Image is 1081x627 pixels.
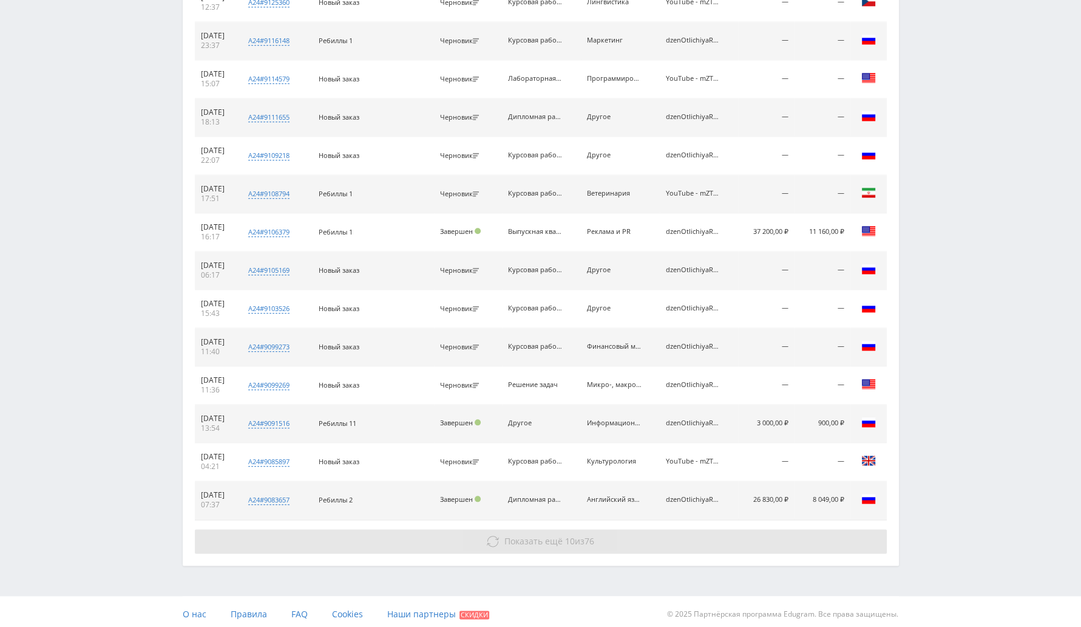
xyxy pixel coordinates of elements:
div: [DATE] [201,414,231,423]
td: — [794,22,850,60]
td: 900,00 ₽ [794,405,850,443]
span: Новый заказ [319,457,359,466]
div: [DATE] [201,184,231,194]
div: [DATE] [201,31,231,41]
span: Завершен [440,227,473,236]
div: a24#9111655 [248,112,290,122]
span: Скидки [459,611,489,619]
td: — [738,60,794,98]
img: gbr.png [861,453,876,468]
div: Другое [587,304,642,312]
div: a24#9091516 [248,419,290,428]
td: — [738,175,794,213]
div: Черновик [440,152,482,160]
span: Новый заказ [319,380,359,389]
div: Другое [587,151,642,159]
img: rus.png [861,338,876,353]
div: Реклама и PR [587,228,642,236]
div: Курсовая работа [508,190,563,197]
img: usa.png [861,377,876,391]
span: Ребиллы 2 [319,495,353,504]
div: [DATE] [201,222,231,232]
span: Ребиллы 1 [319,227,353,236]
div: 17:51 [201,194,231,204]
td: 3 000,00 ₽ [738,405,794,443]
div: Микро-, макроэкономика [587,381,642,389]
td: 8 049,00 ₽ [794,481,850,519]
div: dzenOtlichiyaReferatDiplom [666,228,720,236]
td: 26 830,00 ₽ [738,481,794,519]
div: Ветеринария [587,190,642,197]
div: Черновик [440,114,482,122]
span: 76 [585,535,594,547]
div: Информационные технологии [587,419,642,427]
div: dzenOtlichiyaReferatDiplom [666,113,720,121]
td: 11 160,00 ₽ [794,213,850,252]
div: Черновик [440,305,482,313]
div: Культурология [587,457,642,465]
div: dzenOtlichiyaReferatDiplom [666,419,720,427]
div: 22:07 [201,156,231,165]
div: Выпускная квалификационная работа (ВКР) [508,228,563,236]
span: Новый заказ [319,112,359,122]
div: 16:17 [201,232,231,242]
span: Ребиллы 11 [319,419,356,428]
div: [DATE] [201,108,231,117]
div: Черновик [440,37,482,45]
div: 07:37 [201,500,231,510]
div: dzenOtlichiyaReferatDiplom [666,266,720,274]
div: [DATE] [201,69,231,79]
img: usa.png [861,224,876,238]
span: Новый заказ [319,74,359,83]
div: 15:07 [201,79,231,89]
span: из [504,535,594,547]
div: [DATE] [201,337,231,347]
img: rus.png [861,492,876,506]
td: — [794,98,850,137]
div: a24#9114579 [248,74,290,84]
td: — [738,328,794,366]
div: Другое [587,113,642,121]
td: — [738,443,794,481]
span: Новый заказ [319,304,359,313]
div: dzenOtlichiyaReferatDiplom [666,36,720,44]
div: Другое [508,419,563,427]
img: rus.png [861,109,876,123]
td: — [794,137,850,175]
span: Подтвержден [475,496,481,502]
span: Наши партнеры [387,608,456,620]
div: 12:37 [201,2,231,12]
div: a24#9103526 [248,304,290,313]
span: Подтвержден [475,228,481,234]
div: Другое [587,266,642,274]
div: Черновик [440,190,482,198]
div: dzenOtlichiyaReferatDiplom [666,343,720,351]
div: Черновик [440,458,482,466]
div: dzenOtlichiyaReferatDiplom [666,496,720,504]
td: 37 200,00 ₽ [738,213,794,252]
div: Финансовый менеджмент [587,343,642,351]
div: 06:17 [201,270,231,280]
div: 15:43 [201,309,231,318]
img: rus.png [861,415,876,430]
td: — [794,252,850,290]
div: Курсовая работа [508,343,563,351]
td: — [738,22,794,60]
div: YouTube - mZTdu7qcJOA [666,457,720,465]
div: Черновик [440,267,482,275]
div: Черновик [440,75,482,83]
img: rus.png [861,300,876,315]
span: Новый заказ [319,151,359,160]
div: Маркетинг [587,36,642,44]
div: a24#9085897 [248,457,290,467]
div: dzenOtlichiyaReferatDiplom [666,381,720,389]
div: Курсовая работа [508,36,563,44]
div: dzenOtlichiyaReferatDiplom [666,304,720,312]
div: Лабораторная работа [508,75,563,83]
img: rus.png [861,147,876,162]
div: YouTube - mZTdu7qcJOA [666,75,720,83]
span: Показать ещё [504,535,563,547]
div: Дипломная работа [508,496,563,504]
td: — [738,137,794,175]
div: YouTube - mZTdu7qcJOA [666,190,720,197]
